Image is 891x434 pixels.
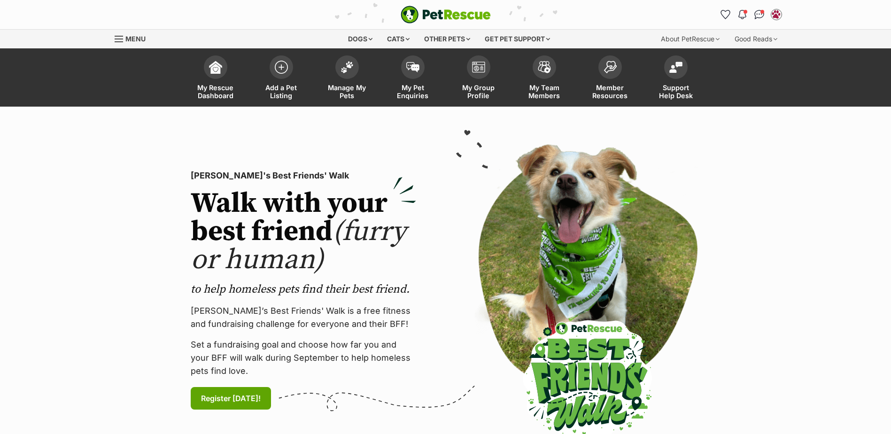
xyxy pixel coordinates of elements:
[718,7,784,22] ul: Account quick links
[718,7,733,22] a: Favourites
[191,214,406,278] span: (furry or human)
[478,30,557,48] div: Get pet support
[472,62,485,73] img: group-profile-icon-3fa3cf56718a62981997c0bc7e787c4b2cf8bcc04b72c1350f741eb67cf2f40e.svg
[125,35,146,43] span: Menu
[589,84,631,100] span: Member Resources
[511,51,577,107] a: My Team Members
[418,30,477,48] div: Other pets
[191,338,416,378] p: Set a fundraising goal and choose how far you and your BFF will walk during September to help hom...
[401,6,491,23] img: logo-e224e6f780fb5917bec1dbf3a21bbac754714ae5b6737aabdf751b685950b380.svg
[380,30,416,48] div: Cats
[201,393,261,404] span: Register [DATE]!
[191,304,416,331] p: [PERSON_NAME]’s Best Friends' Walk is a free fitness and fundraising challenge for everyone and t...
[604,61,617,73] img: member-resources-icon-8e73f808a243e03378d46382f2149f9095a855e16c252ad45f914b54edf8863c.svg
[772,10,781,19] img: Ballarat Animal Shelter profile pic
[577,51,643,107] a: Member Resources
[457,84,500,100] span: My Group Profile
[643,51,709,107] a: Support Help Desk
[260,84,302,100] span: Add a Pet Listing
[314,51,380,107] a: Manage My Pets
[341,30,379,48] div: Dogs
[406,62,419,72] img: pet-enquiries-icon-7e3ad2cf08bfb03b45e93fb7055b45f3efa6380592205ae92323e6603595dc1f.svg
[738,10,746,19] img: notifications-46538b983faf8c2785f20acdc204bb7945ddae34d4c08c2a6579f10ce5e182be.svg
[275,61,288,74] img: add-pet-listing-icon-0afa8454b4691262ce3f59096e99ab1cd57d4a30225e0717b998d2c9b9846f56.svg
[209,61,222,74] img: dashboard-icon-eb2f2d2d3e046f16d808141f083e7271f6b2e854fb5c12c21221c1fb7104beca.svg
[183,51,248,107] a: My Rescue Dashboard
[752,7,767,22] a: Conversations
[769,7,784,22] button: My account
[191,387,271,410] a: Register [DATE]!
[654,30,726,48] div: About PetRescue
[380,51,446,107] a: My Pet Enquiries
[655,84,697,100] span: Support Help Desk
[392,84,434,100] span: My Pet Enquiries
[115,30,152,46] a: Menu
[191,169,416,182] p: [PERSON_NAME]'s Best Friends' Walk
[248,51,314,107] a: Add a Pet Listing
[669,62,682,73] img: help-desk-icon-fdf02630f3aa405de69fd3d07c3f3aa587a6932b1a1747fa1d2bba05be0121f9.svg
[194,84,237,100] span: My Rescue Dashboard
[446,51,511,107] a: My Group Profile
[401,6,491,23] a: PetRescue
[523,84,566,100] span: My Team Members
[191,282,416,297] p: to help homeless pets find their best friend.
[326,84,368,100] span: Manage My Pets
[754,10,764,19] img: chat-41dd97257d64d25036548639549fe6c8038ab92f7586957e7f3b1b290dea8141.svg
[538,61,551,73] img: team-members-icon-5396bd8760b3fe7c0b43da4ab00e1e3bb1a5d9ba89233759b79545d2d3fc5d0d.svg
[191,190,416,274] h2: Walk with your best friend
[728,30,784,48] div: Good Reads
[341,61,354,73] img: manage-my-pets-icon-02211641906a0b7f246fdf0571729dbe1e7629f14944591b6c1af311fb30b64b.svg
[735,7,750,22] button: Notifications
